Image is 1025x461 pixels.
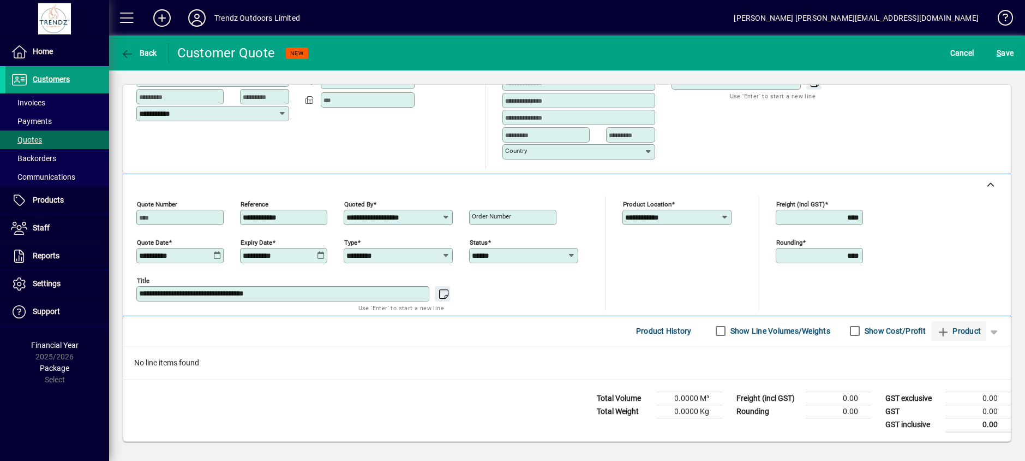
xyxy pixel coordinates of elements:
td: Freight (incl GST) [731,392,806,405]
span: Payments [11,117,52,126]
span: Cancel [950,44,974,62]
button: Add [145,8,179,28]
span: Package [40,364,69,373]
td: 0.00 [806,392,871,405]
div: No line items found [123,346,1011,380]
span: NEW [290,50,304,57]
button: Product History [632,321,696,341]
span: Invoices [11,98,45,107]
mat-label: Product location [623,200,672,208]
button: Save [994,43,1016,63]
mat-label: Quote number [137,200,177,208]
mat-label: Rounding [776,238,802,246]
div: [PERSON_NAME] [PERSON_NAME][EMAIL_ADDRESS][DOMAIN_NAME] [734,9,979,27]
a: Communications [5,168,109,186]
span: Support [33,307,60,316]
td: Total Volume [591,392,657,405]
mat-label: Title [137,276,149,284]
span: Customers [33,75,70,84]
span: S [997,49,1001,57]
td: Rounding [731,405,806,418]
mat-hint: Use 'Enter' to start a new line [358,302,444,314]
mat-label: Quote date [137,238,169,246]
span: Communications [11,173,75,181]
td: 0.0000 M³ [657,392,722,405]
mat-hint: Use 'Enter' to start a new line [730,90,816,102]
a: Payments [5,112,109,131]
mat-label: Status [470,238,488,246]
a: Reports [5,243,109,270]
a: Knowledge Base [990,2,1011,38]
td: 0.0000 Kg [657,405,722,418]
a: Products [5,187,109,214]
span: Product History [636,322,692,340]
button: Back [118,43,160,63]
mat-label: Quoted by [344,200,373,208]
a: Quotes [5,131,109,149]
td: GST [880,405,945,418]
td: 0.00 [945,392,1011,405]
mat-label: Country [505,147,527,155]
span: ave [997,44,1014,62]
mat-label: Order number [472,212,511,220]
span: Product [937,322,981,340]
button: Product [931,321,986,341]
a: Support [5,298,109,326]
span: Settings [33,279,61,288]
a: Staff [5,215,109,242]
span: Home [33,47,53,56]
span: Quotes [11,135,42,144]
span: Products [33,196,64,204]
div: Customer Quote [177,44,275,62]
span: Back [121,49,157,57]
td: GST exclusive [880,392,945,405]
label: Show Cost/Profit [862,326,926,336]
td: Total Weight [591,405,657,418]
td: GST inclusive [880,418,945,432]
mat-label: Expiry date [241,238,272,246]
td: 0.00 [945,405,1011,418]
span: Staff [33,223,50,232]
span: Backorders [11,154,56,163]
a: Backorders [5,149,109,168]
td: 0.00 [945,418,1011,432]
button: Cancel [948,43,977,63]
div: Trendz Outdoors Limited [214,9,300,27]
label: Show Line Volumes/Weights [728,326,830,336]
span: Financial Year [31,341,79,350]
mat-label: Freight (incl GST) [776,200,825,208]
a: Home [5,38,109,66]
td: 0.00 [806,405,871,418]
button: Profile [179,8,214,28]
app-page-header-button: Back [109,43,169,63]
a: Invoices [5,93,109,112]
mat-label: Reference [241,200,268,208]
a: Settings [5,270,109,298]
span: Reports [33,251,59,260]
mat-label: Type [344,238,357,246]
